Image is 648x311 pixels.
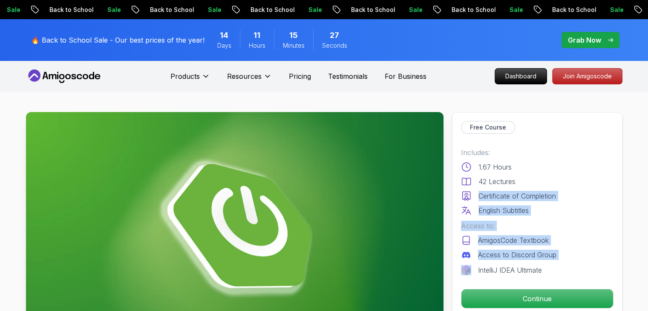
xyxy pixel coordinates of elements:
p: IntelliJ IDEA Ultimate [478,265,542,275]
p: English Subtitles [478,205,529,216]
span: 14 Days [220,29,228,41]
span: Minutes [283,41,305,50]
p: Access to Discord Group [478,250,556,260]
a: Join Amigoscode [552,68,622,84]
p: Dashboard [495,69,547,84]
p: Sale [99,6,127,14]
p: Resources [227,71,262,81]
p: AmigosCode Textbook [478,235,549,245]
button: Products [170,71,210,88]
span: 11 Hours [253,29,260,41]
span: Seconds [322,41,347,50]
a: Dashboard [495,68,547,84]
span: 27 Seconds [330,29,339,41]
p: 🔥 Back to School Sale - Our best prices of the year! [31,35,204,45]
p: Back to School [242,6,300,14]
p: Free Course [470,123,506,132]
button: Resources [227,71,272,88]
p: Join Amigoscode [553,69,622,84]
p: Grab Now [568,35,601,45]
p: Certificate of Completion [478,191,556,201]
a: For Business [385,71,426,81]
img: jetbrains logo [461,265,471,275]
p: Back to School [444,6,501,14]
p: Includes: [461,147,613,158]
p: Products [170,71,200,81]
span: Hours [249,41,265,50]
span: Days [217,41,231,50]
p: Access to: [461,221,613,231]
p: Sale [602,6,629,14]
p: Sale [501,6,529,14]
span: 15 Minutes [289,29,298,41]
p: Sale [300,6,328,14]
a: Testimonials [328,71,368,81]
p: 1.67 Hours [478,162,512,172]
p: Back to School [343,6,401,14]
p: Back to School [142,6,200,14]
p: Back to School [41,6,99,14]
p: Back to School [544,6,602,14]
p: 42 Lectures [478,176,516,187]
p: Sale [401,6,428,14]
p: Sale [200,6,227,14]
a: Pricing [289,71,311,81]
button: Continue [461,289,613,308]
